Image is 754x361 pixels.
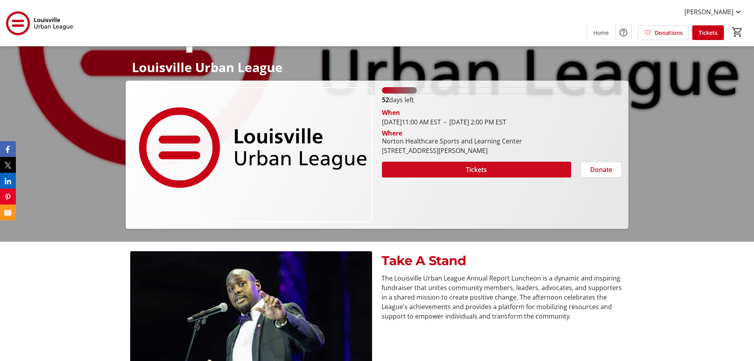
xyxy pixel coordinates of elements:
div: Norton Healthcare Sports and Learning Center [382,136,522,146]
div: [STREET_ADDRESS][PERSON_NAME] [382,146,522,155]
p: Take A Stand [382,251,623,270]
button: Tickets [382,162,571,178]
a: Donations [638,25,689,40]
a: Tickets [692,25,724,40]
p: Louisville Urban League [132,60,622,74]
span: - [441,118,449,126]
button: Cart [730,25,745,39]
span: Tickets [699,29,718,37]
button: [PERSON_NAME] [678,6,749,18]
div: 14.685% of fundraising goal reached [382,87,622,94]
img: Campaign CTA Media Photo [132,87,372,222]
span: Home [593,29,609,37]
button: Donate [581,162,622,178]
span: Donate [590,165,612,174]
div: Where [382,130,402,136]
span: [PERSON_NAME] [684,7,733,17]
div: When [382,108,400,117]
button: Help [615,25,631,40]
span: Tickets [466,165,487,174]
p: days left [382,95,622,105]
span: [DATE] 2:00 PM EST [441,118,506,126]
span: 52 [382,96,389,104]
span: [DATE] 11:00 AM EST [382,118,441,126]
img: Louisville Urban League's Logo [5,3,75,43]
span: Donations [655,29,683,37]
a: Home [587,25,615,40]
p: The Louisville Urban League Annual Report Luncheon is a dynamic and inspiring fundraiser that uni... [382,273,623,321]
